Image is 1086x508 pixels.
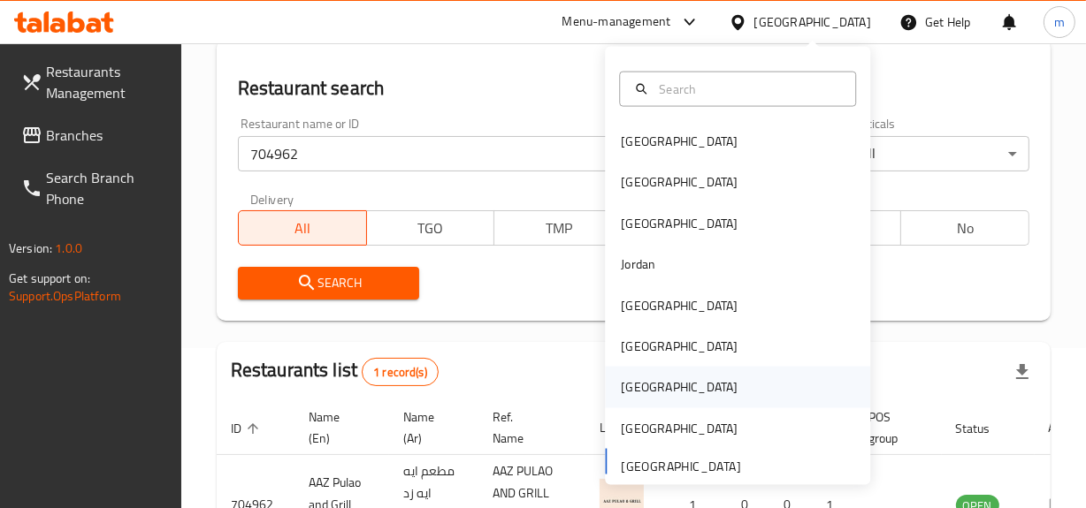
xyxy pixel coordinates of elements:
[754,12,871,32] div: [GEOGRAPHIC_DATA]
[1001,351,1044,393] div: Export file
[9,267,90,290] span: Get support on:
[493,210,623,246] button: TMP
[621,213,738,232] div: [GEOGRAPHIC_DATA]
[652,79,845,98] input: Search
[956,418,1013,439] span: Status
[847,136,1029,171] div: All
[7,114,181,156] a: Branches
[55,237,82,260] span: 1.0.0
[621,254,655,274] div: Jordan
[900,210,1029,246] button: No
[238,75,1029,102] h2: Restaurant search
[562,11,671,33] div: Menu-management
[621,132,738,151] div: [GEOGRAPHIC_DATA]
[46,61,167,103] span: Restaurants Management
[250,193,294,205] label: Delivery
[366,210,495,246] button: TGO
[231,357,439,386] h2: Restaurants list
[374,216,488,241] span: TGO
[621,295,738,315] div: [GEOGRAPHIC_DATA]
[309,406,368,449] span: Name (En)
[363,364,438,381] span: 1 record(s)
[585,401,665,455] th: Logo
[621,337,738,356] div: [GEOGRAPHIC_DATA]
[908,216,1022,241] span: No
[9,284,121,307] a: Support.OpsPlatform
[868,406,921,449] span: POS group
[362,358,439,386] div: Total records count
[621,418,738,437] div: [GEOGRAPHIC_DATA]
[46,167,167,209] span: Search Branch Phone
[7,156,181,220] a: Search Branch Phone
[238,210,367,246] button: All
[238,136,623,171] input: Search for restaurant name or ID..
[238,267,420,299] button: Search
[252,272,406,294] span: Search
[7,50,181,114] a: Restaurants Management
[231,418,264,439] span: ID
[403,406,457,449] span: Name (Ar)
[493,406,564,449] span: Ref. Name
[46,125,167,146] span: Branches
[1054,12,1065,32] span: m
[9,237,52,260] span: Version:
[621,172,738,192] div: [GEOGRAPHIC_DATA]
[246,216,360,241] span: All
[501,216,616,241] span: TMP
[621,377,738,397] div: [GEOGRAPHIC_DATA]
